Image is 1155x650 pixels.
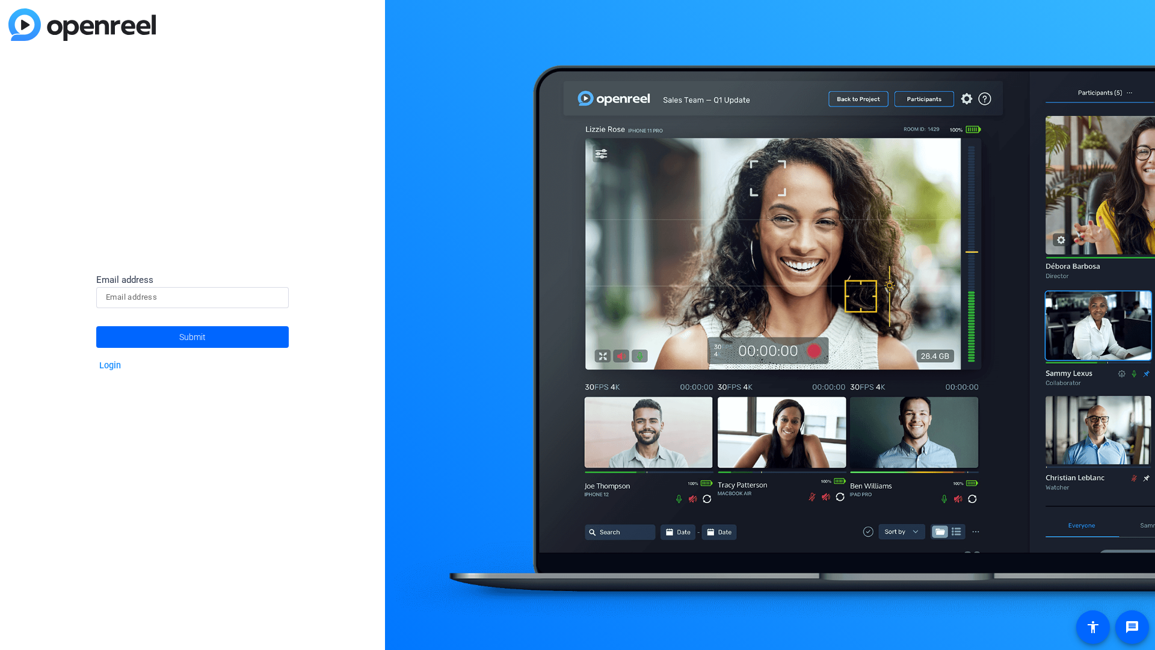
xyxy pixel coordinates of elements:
[106,290,279,305] input: Email address
[1125,620,1139,634] mat-icon: message
[1086,620,1100,634] mat-icon: accessibility
[96,326,289,348] button: Submit
[96,274,153,285] span: Email address
[8,8,156,41] img: blue-gradient.svg
[179,322,206,352] span: Submit
[99,361,121,371] a: Login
